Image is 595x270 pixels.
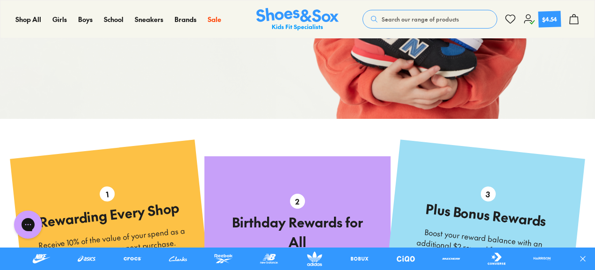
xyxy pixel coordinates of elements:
[135,15,163,24] a: Sneakers
[523,11,561,27] a: $4.54
[382,15,459,23] span: Search our range of products
[174,15,196,24] a: Brands
[9,207,47,242] iframe: Gorgias live chat messenger
[290,194,305,209] div: 2
[411,197,560,232] h3: Plus Bonus Rewards
[480,185,496,202] div: 3
[363,10,497,29] button: Search our range of products
[37,224,188,262] p: Receive 10% of the value of your spend as a reward to use on your next purchase.
[542,15,558,23] div: $4.54
[35,197,184,232] h3: Rewarding Every Shop
[223,212,371,252] h3: Birthday Rewards for All
[99,185,115,202] div: 1
[256,8,339,31] a: Shoes & Sox
[256,8,339,31] img: SNS_Logo_Responsive.svg
[208,15,221,24] a: Sale
[78,15,93,24] a: Boys
[52,15,67,24] a: Girls
[104,15,123,24] a: School
[15,15,41,24] a: Shop All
